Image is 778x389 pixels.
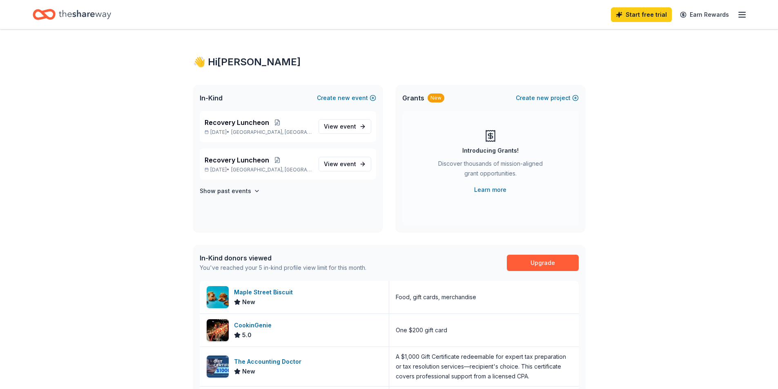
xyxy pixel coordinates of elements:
[319,157,371,171] a: View event
[33,5,111,24] a: Home
[338,93,350,103] span: new
[207,319,229,341] img: Image for CookinGenie
[435,159,546,182] div: Discover thousands of mission-aligned grant opportunities.
[242,367,255,376] span: New
[200,186,251,196] h4: Show past events
[396,292,476,302] div: Food, gift cards, merchandise
[537,93,549,103] span: new
[234,287,296,297] div: Maple Street Biscuit
[474,185,506,195] a: Learn more
[675,7,734,22] a: Earn Rewards
[396,352,572,381] div: A $1,000 Gift Certificate redeemable for expert tax preparation or tax resolution services—recipi...
[516,93,579,103] button: Createnewproject
[317,93,376,103] button: Createnewevent
[231,129,312,136] span: [GEOGRAPHIC_DATA], [GEOGRAPHIC_DATA]
[462,146,519,156] div: Introducing Grants!
[207,356,229,378] img: Image for The Accounting Doctor
[611,7,672,22] a: Start free trial
[200,93,223,103] span: In-Kind
[205,118,269,127] span: Recovery Luncheon
[205,129,312,136] p: [DATE] •
[340,160,356,167] span: event
[207,286,229,308] img: Image for Maple Street Biscuit
[324,122,356,131] span: View
[205,167,312,173] p: [DATE] •
[242,297,255,307] span: New
[340,123,356,130] span: event
[507,255,579,271] a: Upgrade
[193,56,585,69] div: 👋 Hi [PERSON_NAME]
[234,357,305,367] div: The Accounting Doctor
[200,263,366,273] div: You've reached your 5 in-kind profile view limit for this month.
[242,330,252,340] span: 5.0
[200,253,366,263] div: In-Kind donors viewed
[402,93,424,103] span: Grants
[319,119,371,134] a: View event
[324,159,356,169] span: View
[231,167,312,173] span: [GEOGRAPHIC_DATA], [GEOGRAPHIC_DATA]
[396,325,447,335] div: One $200 gift card
[234,320,275,330] div: CookinGenie
[200,186,260,196] button: Show past events
[205,155,269,165] span: Recovery Luncheon
[428,93,444,102] div: New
